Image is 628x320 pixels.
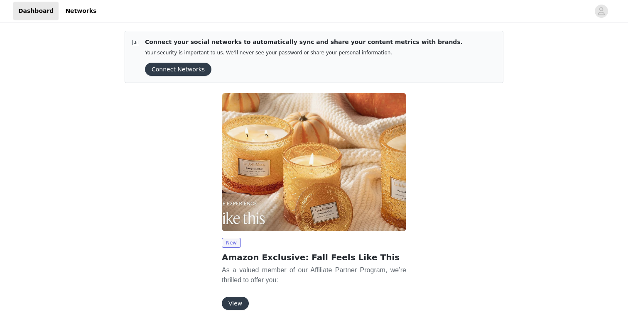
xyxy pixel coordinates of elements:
a: View [222,300,249,307]
div: avatar [597,5,605,18]
span: New [222,238,241,248]
a: Dashboard [13,2,59,20]
h2: Amazon Exclusive: Fall Feels Like This [222,251,406,264]
button: View [222,297,249,310]
p: Your security is important to us. We’ll never see your password or share your personal information. [145,50,463,56]
a: Networks [60,2,101,20]
button: Connect Networks [145,63,211,76]
span: As a valued member of our Affiliate Partner Program, we’re thrilled to offer you: [222,266,406,283]
img: La Jolie Muse [222,93,406,231]
p: Connect your social networks to automatically sync and share your content metrics with brands. [145,38,463,46]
